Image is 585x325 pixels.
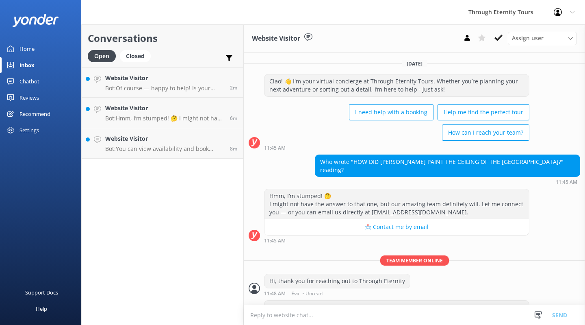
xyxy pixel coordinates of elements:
[19,57,35,73] div: Inbox
[105,74,224,83] h4: Website Visitor
[512,34,544,43] span: Assign user
[349,104,433,120] button: I need help with a booking
[264,291,286,296] strong: 11:48 AM
[380,255,449,266] span: Team member online
[82,67,243,98] a: Website VisitorBot:Of course — happy to help! Is your issue related to: - 🔄 Changing or canceling...
[230,84,237,91] span: Sep 05 2025 09:02pm (UTC +02:00) Europe/Amsterdam
[88,50,116,62] div: Open
[88,51,120,60] a: Open
[264,74,529,96] div: Ciao! 👋 I'm your virtual concierge at Through Eternity Tours. Whether you’re planning your next a...
[438,104,529,120] button: Help me find the perfect tour
[105,115,224,122] p: Bot: Hmm, I’m stumped! 🤔 I might not have the answer to that one, but our amazing team definitely...
[264,219,529,235] button: 📩 Contact me by email
[19,122,39,138] div: Settings
[82,128,243,159] a: Website VisitorBot:You can view availability and book private tours directly online for your pref...
[315,179,580,185] div: Sep 05 2025 05:45pm (UTC +02:00) Europe/Amsterdam
[120,50,151,62] div: Closed
[105,104,224,113] h4: Website Visitor
[264,146,286,151] strong: 11:45 AM
[36,301,47,317] div: Help
[508,32,577,45] div: Assign User
[120,51,155,60] a: Closed
[291,291,299,296] span: Eva
[264,238,286,243] strong: 11:45 AM
[302,291,323,296] span: • Unread
[82,98,243,128] a: Website VisitorBot:Hmm, I’m stumped! 🤔 I might not have the answer to that one, but our amazing t...
[19,41,35,57] div: Home
[19,106,50,122] div: Recommend
[264,290,410,296] div: Sep 05 2025 05:48pm (UTC +02:00) Europe/Amsterdam
[442,124,529,141] button: How can I reach your team?
[105,134,224,143] h4: Website Visitor
[19,73,39,89] div: Chatbot
[264,238,529,243] div: Sep 05 2025 05:45pm (UTC +02:00) Europe/Amsterdam
[252,33,300,44] h3: Website Visitor
[19,89,39,106] div: Reviews
[264,274,410,288] div: Hi, thank you for reaching out to Through Eternity
[315,155,580,177] div: Who wrote "HOW DID [PERSON_NAME] PAINT THE CEILING OF THE [GEOGRAPHIC_DATA]?" reading?
[105,85,224,92] p: Bot: Of course — happy to help! Is your issue related to: - 🔄 Changing or canceling a tour - 📧 No...
[25,284,58,301] div: Support Docs
[12,14,59,27] img: yonder-white-logo.png
[230,145,237,152] span: Sep 05 2025 08:56pm (UTC +02:00) Europe/Amsterdam
[230,115,237,122] span: Sep 05 2025 08:58pm (UTC +02:00) Europe/Amsterdam
[88,31,237,46] h2: Conversations
[105,145,224,153] p: Bot: You can view availability and book private tours directly online for your preferred dates. I...
[556,180,577,185] strong: 11:45 AM
[264,145,529,151] div: Sep 05 2025 05:45pm (UTC +02:00) Europe/Amsterdam
[402,60,427,67] span: [DATE]
[264,189,529,219] div: Hmm, I’m stumped! 🤔 I might not have the answer to that one, but our amazing team definitely will...
[264,301,529,322] div: If you have any Art and History-related questions, please feel free to email us at , and one of o...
